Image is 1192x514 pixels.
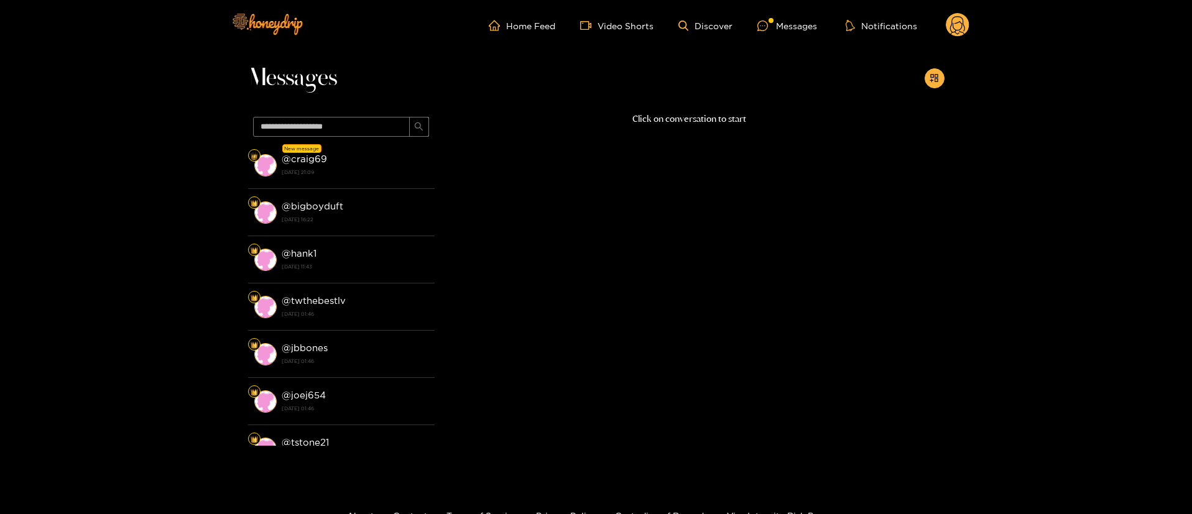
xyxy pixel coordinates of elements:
img: Fan Level [251,152,258,160]
strong: @ joej654 [282,390,326,400]
img: Fan Level [251,436,258,443]
strong: [DATE] 16:22 [282,214,428,225]
img: conversation [254,296,277,318]
strong: [DATE] 01:46 [282,356,428,367]
a: Home Feed [489,20,555,31]
button: appstore-add [925,68,945,88]
strong: [DATE] 11:43 [282,261,428,272]
div: Messages [757,19,817,33]
div: New message [282,144,321,153]
img: conversation [254,249,277,271]
img: conversation [254,390,277,413]
img: Fan Level [251,388,258,396]
strong: [DATE] 21:09 [282,167,428,178]
img: Fan Level [251,247,258,254]
strong: [DATE] 01:46 [282,403,428,414]
span: search [414,122,423,132]
strong: [DATE] 01:46 [282,308,428,319]
span: appstore-add [930,73,939,84]
span: home [489,20,506,31]
strong: @ craig69 [282,154,327,164]
img: conversation [254,154,277,177]
span: video-camera [580,20,598,31]
strong: @ tstone21 [282,437,329,447]
img: conversation [254,201,277,224]
img: conversation [254,343,277,365]
img: conversation [254,438,277,460]
a: Discover [678,21,732,31]
strong: @ hank1 [282,248,316,259]
strong: @ twthebestlv [282,295,346,306]
img: Fan Level [251,294,258,301]
span: Messages [248,63,337,93]
p: Click on conversation to start [435,112,945,126]
button: Notifications [842,19,921,32]
button: search [409,117,429,137]
strong: @ jbbones [282,342,328,353]
img: Fan Level [251,341,258,349]
strong: @ bigboyduft [282,201,343,211]
img: Fan Level [251,200,258,207]
a: Video Shorts [580,20,654,31]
